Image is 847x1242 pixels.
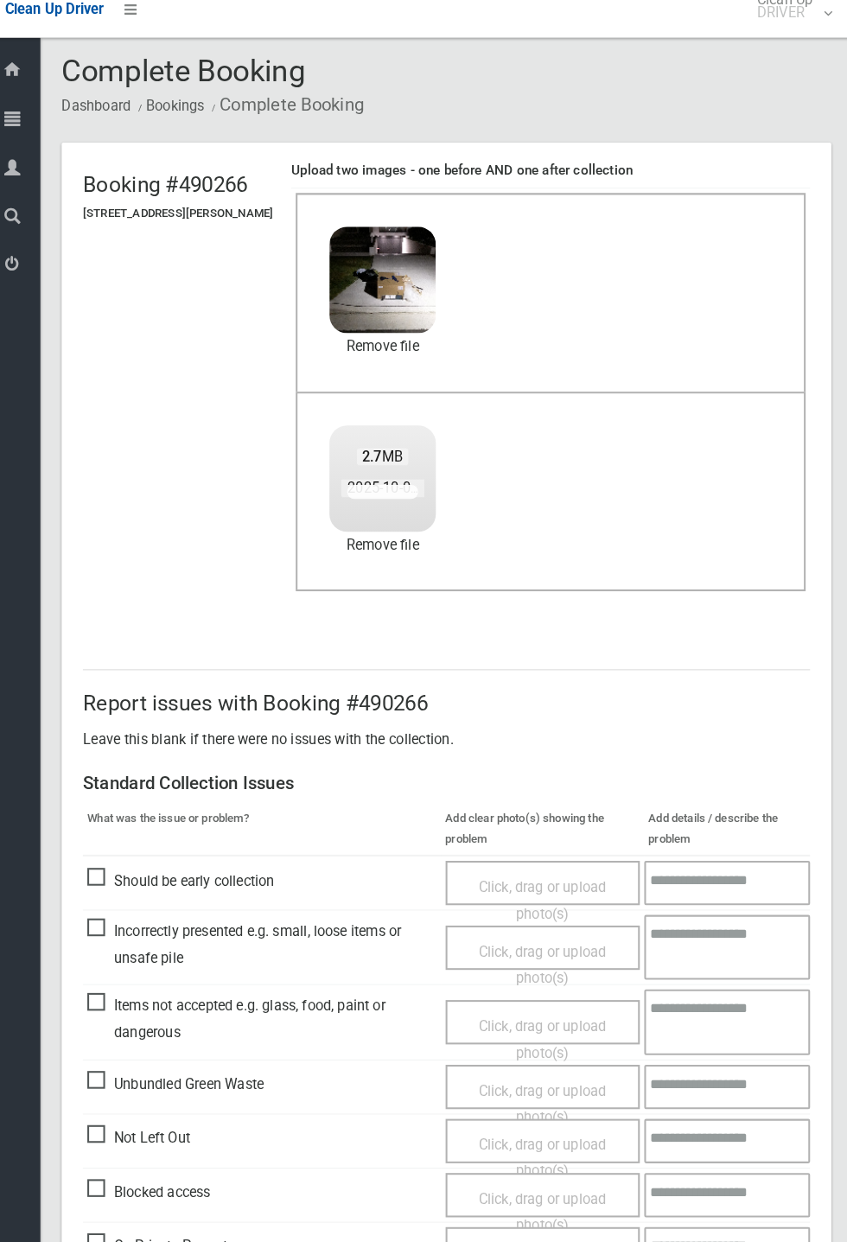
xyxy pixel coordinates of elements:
h4: Upload two images - one before AND one after collection [300,177,806,192]
th: What was the issue or problem? [97,801,446,852]
h5: [STREET_ADDRESS][PERSON_NAME] [97,220,283,232]
span: Incorrectly presented e.g. small, loose items or unsafe pile [101,914,442,965]
a: Remove file [337,343,441,369]
span: Complete Booking [76,70,314,105]
span: Clean Up [745,11,825,37]
small: DRIVER [754,24,808,37]
a: Clean Up Driver [21,15,118,41]
li: Complete Booking [218,105,371,137]
span: MB [364,455,415,472]
span: Click, drag or upload photo(s) [482,1073,607,1116]
span: Click, drag or upload photo(s) [482,1010,607,1053]
span: Not Left Out [101,1115,201,1141]
a: Bookings [158,113,215,130]
p: Leave this blank if there were no issues with the collection. [97,726,806,752]
span: Click, drag or upload photo(s) [482,1179,607,1221]
span: Unbundled Green Waste [101,1062,273,1088]
span: Blocked access [101,1168,221,1194]
span: Click, drag or upload photo(s) [482,1126,607,1169]
span: Click, drag or upload photo(s) [482,938,607,980]
strong: 2.7 [369,455,388,472]
span: Should be early collection [101,864,283,890]
h2: Booking #490266 [97,188,283,210]
h3: Standard Collection Issues [97,772,806,791]
h2: Report issues with Booking #490266 [97,692,806,715]
span: Clean Up Driver [21,19,118,35]
th: Add details / describe the problem [644,801,806,852]
span: Items not accepted e.g. glass, food, paint or dangerous [101,986,442,1037]
span: 2025-10-0905.25.136178675926214844508.jpg [348,485,654,503]
a: Dashboard [76,113,143,130]
th: Add clear photo(s) showing the problem [446,801,644,852]
a: Remove file [337,537,441,563]
span: Click, drag or upload photo(s) [482,875,607,917]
